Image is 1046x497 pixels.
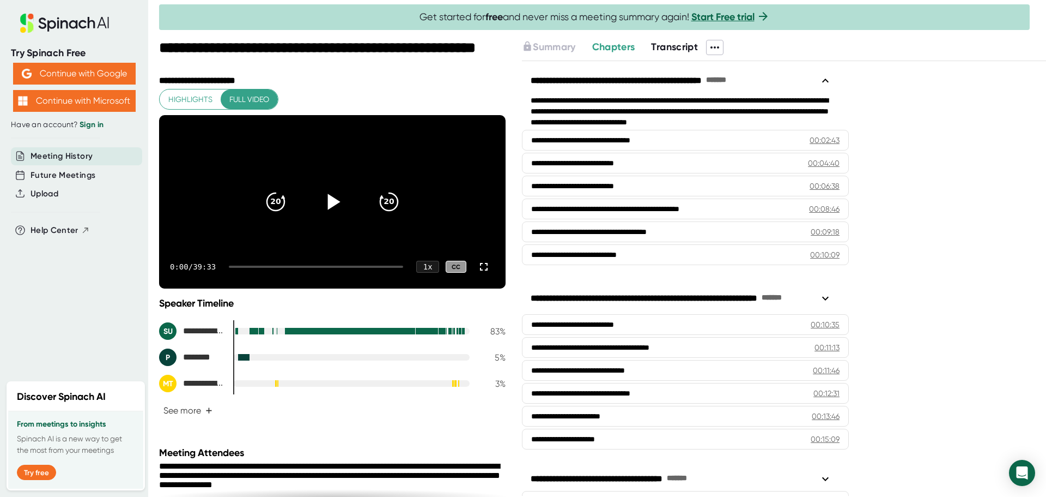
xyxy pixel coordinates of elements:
[13,63,136,85] button: Continue with Google
[17,433,135,456] p: Spinach AI is a new way to get the most from your meetings
[31,224,90,237] button: Help Center
[446,261,466,273] div: CC
[168,93,212,106] span: Highlights
[809,203,840,214] div: 00:08:46
[485,11,503,23] b: free
[159,322,224,340] div: Service Learning Marquette Uni.
[229,93,269,106] span: Full video
[17,420,135,429] h3: From meetings to insights
[22,69,32,79] img: Aehbyd4JwY73AAAAAElFTkSuQmCC
[17,465,56,480] button: Try free
[205,406,212,415] span: +
[814,342,840,353] div: 00:11:13
[651,40,698,55] button: Transcript
[159,349,177,366] div: P
[31,224,78,237] span: Help Center
[170,262,216,271] div: 0:00 / 39:33
[159,401,217,420] button: See more+
[221,89,278,110] button: Full video
[811,226,840,237] div: 00:09:18
[808,158,840,169] div: 00:04:40
[522,40,575,55] button: Summary
[159,447,508,459] div: Meeting Attendees
[416,261,439,273] div: 1 x
[811,319,840,330] div: 00:10:35
[11,120,137,130] div: Have an account?
[159,297,506,309] div: Speaker Timeline
[651,41,698,53] span: Transcript
[533,41,575,53] span: Summary
[13,90,136,112] button: Continue with Microsoft
[522,40,592,55] div: Upgrade to access
[592,41,635,53] span: Chapters
[691,11,755,23] a: Start Free trial
[592,40,635,55] button: Chapters
[419,11,770,23] span: Get started for and never miss a meeting summary again!
[31,169,95,182] button: Future Meetings
[478,379,506,389] div: 3 %
[1009,460,1035,486] div: Open Intercom Messenger
[811,434,840,445] div: 00:15:09
[813,388,840,399] div: 00:12:31
[160,89,221,110] button: Highlights
[31,150,93,163] button: Meeting History
[810,135,840,146] div: 00:02:43
[11,47,137,59] div: Try Spinach Free
[812,411,840,422] div: 00:13:46
[813,365,840,376] div: 00:11:46
[159,375,224,392] div: Marygrace Tyrrell_Milwaukee-AP
[159,349,224,366] div: Princess
[478,326,506,337] div: 83 %
[159,322,177,340] div: SU
[80,120,104,129] a: Sign in
[810,181,840,191] div: 00:06:38
[478,352,506,363] div: 5 %
[17,390,106,404] h2: Discover Spinach AI
[31,188,58,200] button: Upload
[159,375,177,392] div: MT
[810,249,840,260] div: 00:10:09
